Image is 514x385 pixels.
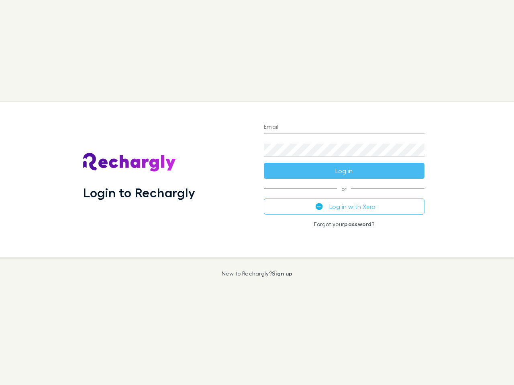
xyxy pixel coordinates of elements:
p: New to Rechargly? [222,270,293,277]
button: Log in [264,163,424,179]
h1: Login to Rechargly [83,185,195,200]
p: Forgot your ? [264,221,424,227]
img: Rechargly's Logo [83,153,176,172]
img: Xero's logo [316,203,323,210]
button: Log in with Xero [264,199,424,215]
a: Sign up [272,270,292,277]
a: password [344,221,371,227]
